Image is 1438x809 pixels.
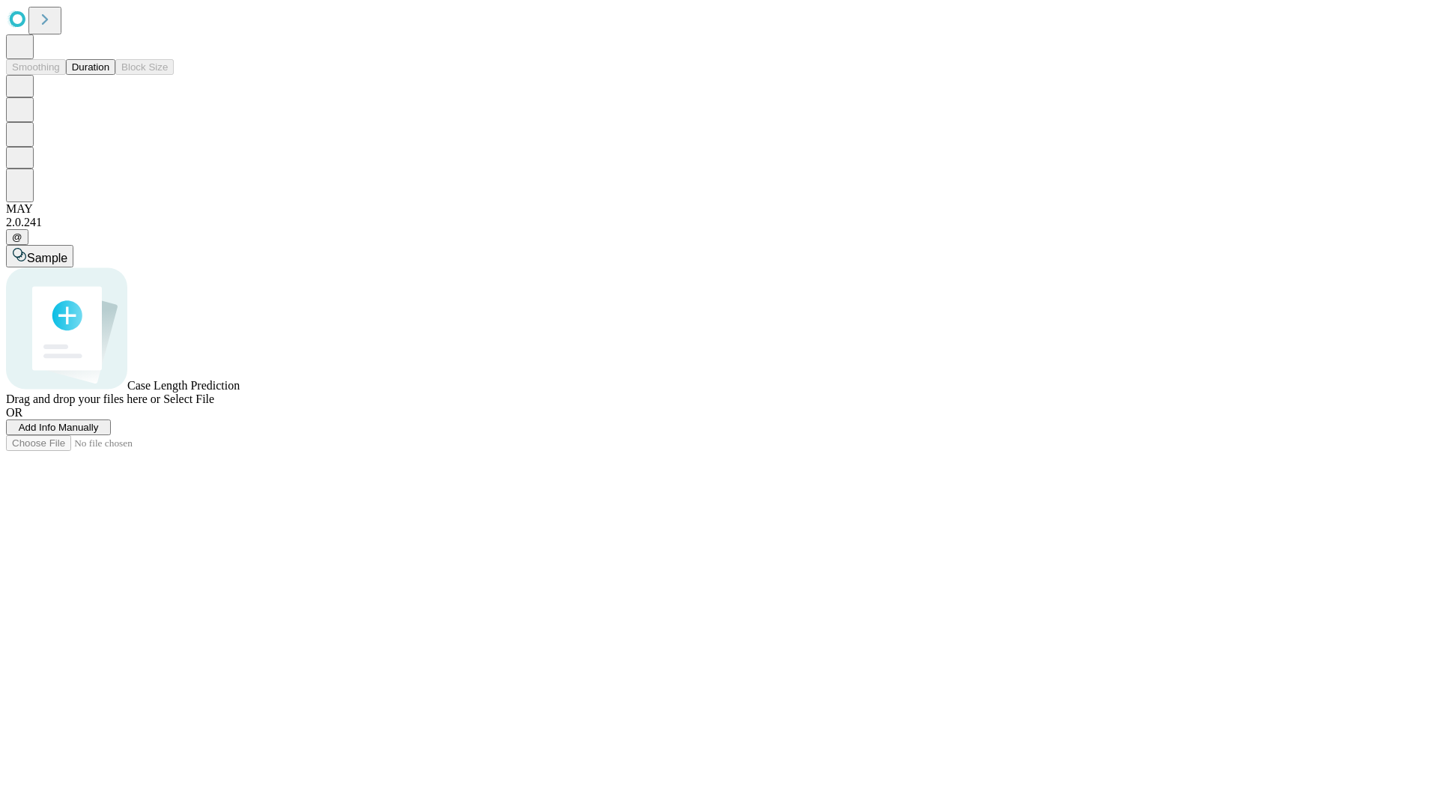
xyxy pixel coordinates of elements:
[6,406,22,419] span: OR
[115,59,174,75] button: Block Size
[6,216,1432,229] div: 2.0.241
[6,419,111,435] button: Add Info Manually
[6,59,66,75] button: Smoothing
[6,202,1432,216] div: MAY
[66,59,115,75] button: Duration
[27,252,67,264] span: Sample
[6,229,28,245] button: @
[163,393,214,405] span: Select File
[127,379,240,392] span: Case Length Prediction
[12,231,22,243] span: @
[19,422,99,433] span: Add Info Manually
[6,393,160,405] span: Drag and drop your files here or
[6,245,73,267] button: Sample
